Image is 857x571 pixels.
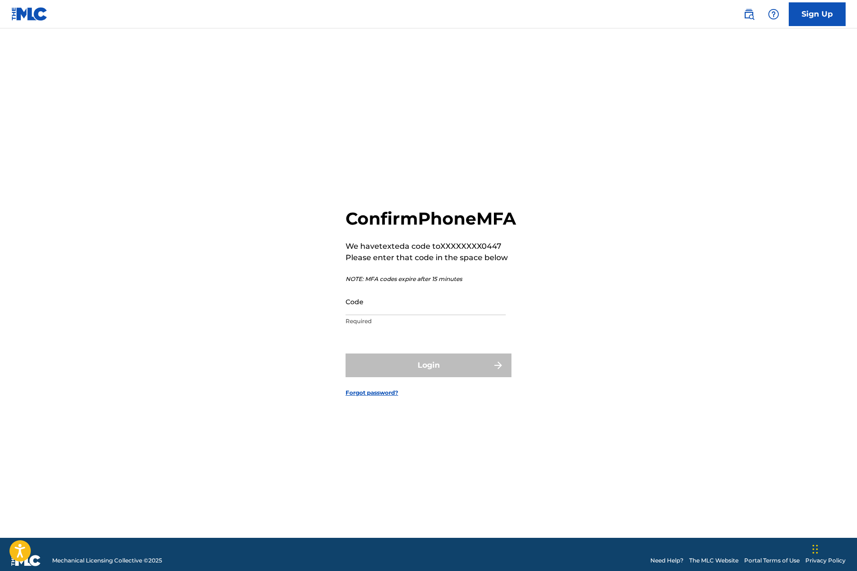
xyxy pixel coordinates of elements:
[789,2,846,26] a: Sign Up
[11,7,48,21] img: MLC Logo
[346,252,516,263] p: Please enter that code in the space below
[346,317,506,326] p: Required
[650,556,684,565] a: Need Help?
[346,208,516,229] h2: Confirm Phone MFA
[805,556,846,565] a: Privacy Policy
[52,556,162,565] span: Mechanical Licensing Collective © 2025
[744,556,800,565] a: Portal Terms of Use
[346,389,398,397] a: Forgot password?
[764,5,783,24] div: Help
[739,5,758,24] a: Public Search
[743,9,755,20] img: search
[689,556,738,565] a: The MLC Website
[346,275,516,283] p: NOTE: MFA codes expire after 15 minutes
[346,241,516,252] p: We have texted a code to XXXXXXXX0447
[812,535,818,563] div: Drag
[768,9,779,20] img: help
[11,555,41,566] img: logo
[810,526,857,571] iframe: Chat Widget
